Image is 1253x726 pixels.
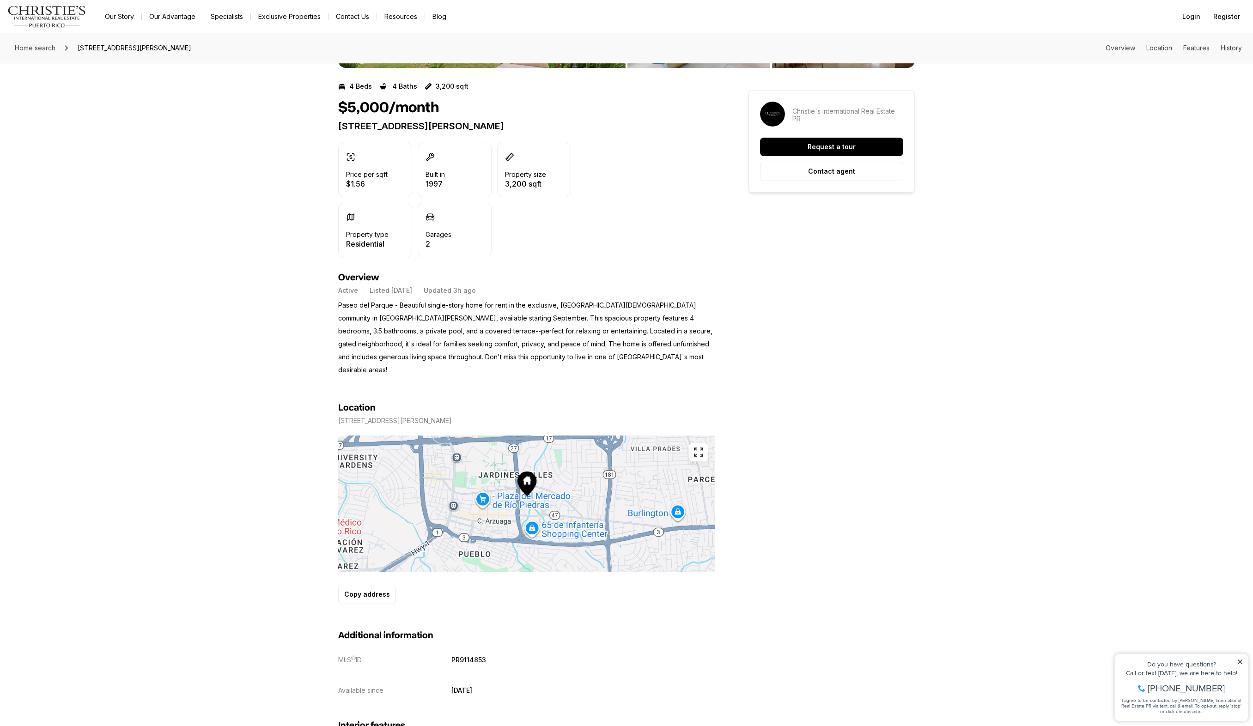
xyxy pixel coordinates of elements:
[338,287,358,294] p: Active
[1177,7,1206,26] button: Login
[338,272,715,283] h4: Overview
[12,57,132,74] span: I agree to be contacted by [PERSON_NAME] International Real Estate PR via text, call & email. To ...
[1146,44,1172,52] a: Skip to: Location
[338,585,396,604] button: Copy address
[338,99,439,117] h1: $5,000/month
[338,686,383,694] p: Available since
[74,41,195,55] span: [STREET_ADDRESS][PERSON_NAME]
[142,10,203,23] a: Our Advantage
[426,180,445,188] p: 1997
[379,79,417,94] button: 4 Baths
[346,231,389,238] p: Property type
[10,30,134,36] div: Call or text [DATE], we are here to help!
[346,180,388,188] p: $1.56
[338,417,452,424] p: [STREET_ADDRESS][PERSON_NAME]
[338,299,715,376] p: Paseo del Parque - Beautiful single-story home for rent in the exclusive, [GEOGRAPHIC_DATA][DEMOG...
[808,168,855,175] p: Contact agent
[1208,7,1246,26] button: Register
[377,10,425,23] a: Resources
[370,287,412,294] p: Listed [DATE]
[760,138,903,156] button: Request a tour
[1221,44,1242,52] a: Skip to: History
[425,10,454,23] a: Blog
[1106,44,1135,52] a: Skip to: Overview
[424,287,476,294] p: Updated 3h ago
[451,686,472,694] p: [DATE]
[338,402,376,413] h4: Location
[505,180,546,188] p: 3,200 sqft
[426,171,445,178] p: Built in
[346,240,389,248] p: Residential
[10,21,134,27] div: Do you have questions?
[1213,13,1240,20] span: Register
[203,10,250,23] a: Specialists
[808,143,856,151] p: Request a tour
[351,655,356,660] span: Ⓡ
[38,43,115,53] span: [PHONE_NUMBER]
[792,108,903,122] p: Christie's International Real Estate PR
[1106,44,1242,52] nav: Page section menu
[426,231,451,238] p: Garages
[1182,13,1200,20] span: Login
[344,591,390,598] p: Copy address
[338,121,715,132] p: [STREET_ADDRESS][PERSON_NAME]
[7,6,86,28] img: logo
[328,10,377,23] button: Contact Us
[392,83,417,90] p: 4 Baths
[349,83,372,90] p: 4 Beds
[11,41,59,55] a: Home search
[436,83,468,90] p: 3,200 sqft
[251,10,328,23] a: Exclusive Properties
[426,240,451,248] p: 2
[97,10,141,23] a: Our Story
[760,162,903,181] button: Contact agent
[505,171,546,178] p: Property size
[451,656,486,664] p: PR9114853
[15,44,55,52] span: Home search
[1183,44,1210,52] a: Skip to: Features
[338,630,715,641] h3: Additional information
[346,171,388,178] p: Price per sqft
[338,436,715,572] img: Map of 84 PARQUE DEL ORIENTE, SAN JUAN PR, 00926
[338,656,362,664] p: MLS ID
